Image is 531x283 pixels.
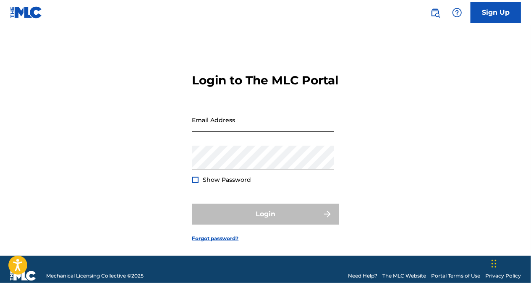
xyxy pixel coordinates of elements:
a: Public Search [427,4,444,21]
iframe: Chat Widget [489,243,531,283]
a: Privacy Policy [485,272,521,280]
div: Drag [492,251,497,276]
a: The MLC Website [382,272,426,280]
a: Need Help? [348,272,377,280]
span: Show Password [203,176,251,183]
a: Forgot password? [192,235,239,242]
a: Sign Up [471,2,521,23]
img: help [452,8,462,18]
img: logo [10,271,36,281]
h3: Login to The MLC Portal [192,73,339,88]
a: Portal Terms of Use [431,272,480,280]
div: Help [449,4,466,21]
img: search [430,8,440,18]
img: MLC Logo [10,6,42,18]
span: Mechanical Licensing Collective © 2025 [46,272,144,280]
